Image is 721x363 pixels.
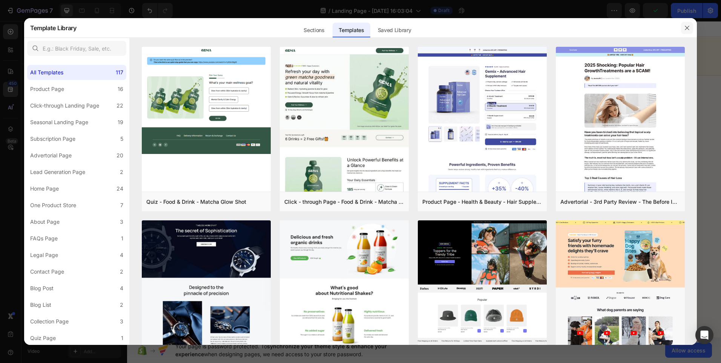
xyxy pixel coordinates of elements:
[30,317,69,326] div: Collection Page
[77,173,96,192] img: gempages_581788137345254156-12592042-21b8-49cc-a72f-ae247111eb49.webp
[387,283,517,301] a: CHECK AVAILABILITY
[116,68,123,77] div: 117
[422,197,542,206] div: Product Page - Health & Beauty - Hair Supplement
[30,201,76,210] div: One Product Store
[30,151,72,160] div: Advertorial Page
[30,18,77,38] h2: Template Library
[142,47,271,154] img: quiz-1.png
[120,201,123,210] div: 7
[333,23,370,38] div: Templates
[30,118,88,127] div: Seasonal Landing Page
[27,41,126,56] input: E.g.: Black Friday, Sale, etc.
[120,300,123,309] div: 2
[30,300,51,309] div: Blog List
[391,157,421,165] p: Best Choice
[30,267,64,276] div: Contact Page
[120,168,123,177] div: 2
[387,151,517,274] img: gempages_581788137345254156-52cb9402-8274-4830-b8be-6a659d3f6781.webp
[695,326,713,344] div: Open Intercom Messenger
[146,197,246,206] div: Quiz - Food & Drink - Matcha Glow Shot
[441,135,500,140] span: 2,500+ Verified Reviews!
[120,317,123,326] div: 3
[120,284,123,293] div: 4
[120,251,123,260] div: 4
[282,32,322,38] div: Drop element here
[117,101,123,110] div: 22
[118,85,123,94] div: 16
[372,23,417,38] div: Saved Library
[72,85,356,92] p: Advertorial
[30,68,63,77] div: All Templates
[120,217,123,226] div: 3
[30,234,58,243] div: FAQs Page
[30,334,56,343] div: Quiz Page
[30,85,64,94] div: Product Page
[121,334,123,343] div: 1
[30,134,75,143] div: Subscription Page
[103,178,185,186] p: [DATE] von [PERSON_NAME]
[102,178,186,187] div: Rich Text Editor. Editing area: main
[117,184,123,193] div: 24
[416,289,479,297] p: CHECK AVAILABILITY
[30,184,59,193] div: Home Page
[120,134,123,143] div: 5
[560,197,680,206] div: Advertorial - 3rd Party Review - The Before Image - Hair Supplement
[284,197,404,206] div: Click - through Page - Food & Drink - Matcha Glow Shot
[80,24,93,31] div: Row
[71,97,357,157] h1: Sag Stress und Verspannung Lebwohl-Dein persönlicher Rückenmasseur für zu Hause !
[413,307,498,314] p: Features 3 cleaning modes, timers
[118,118,123,127] div: 19
[30,168,85,177] div: Lead Generation Page
[30,284,54,293] div: Blog Post
[30,251,58,260] div: Legal Page
[30,217,60,226] div: About Page
[30,101,99,110] div: Click-through Landing Page
[393,97,511,123] h2: Enjoy a remarkable 20% discount!
[117,151,123,160] div: 20
[298,23,330,38] div: Sections
[121,234,123,243] div: 1
[120,267,123,276] div: 2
